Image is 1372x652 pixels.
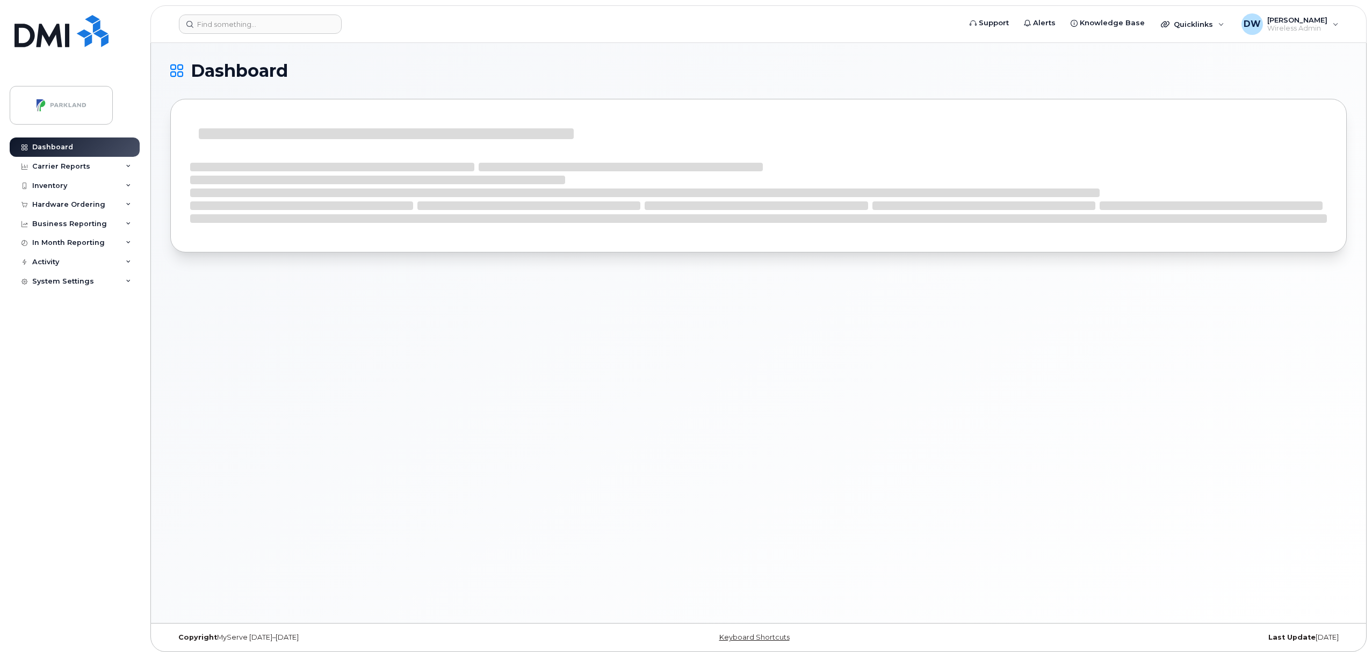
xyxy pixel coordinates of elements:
strong: Last Update [1268,633,1316,641]
span: Dashboard [191,63,288,79]
strong: Copyright [178,633,217,641]
a: Keyboard Shortcuts [719,633,790,641]
div: MyServe [DATE]–[DATE] [170,633,562,642]
div: [DATE] [955,633,1347,642]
